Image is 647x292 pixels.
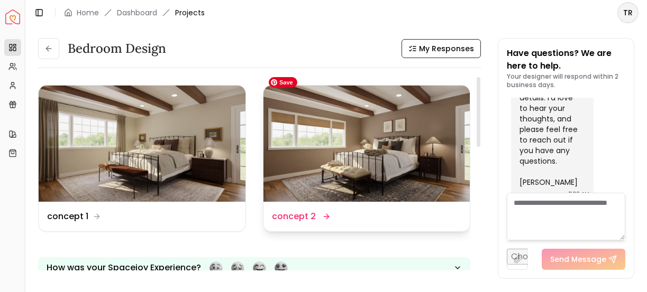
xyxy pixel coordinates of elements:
span: Save [269,77,297,88]
p: How was your Spacejoy Experience? [47,261,201,274]
a: concept 1concept 1 [38,85,246,232]
p: Have questions? We are here to help. [507,47,625,72]
p: Your designer will respond within 2 business days. [507,72,625,89]
span: TR [618,3,637,22]
img: Spacejoy Logo [5,10,20,24]
span: My Responses [419,43,474,54]
dd: concept 2 [272,210,316,223]
span: Projects [175,7,205,18]
a: Dashboard [117,7,157,18]
a: Spacejoy [5,10,20,24]
img: concept 1 [39,86,245,202]
button: My Responses [402,39,481,58]
nav: breadcrumb [64,7,205,18]
a: Home [77,7,99,18]
button: How was your Spacejoy Experience?Feeling terribleFeeling badFeeling goodFeeling awesome [38,257,470,279]
a: concept 2concept 2 [263,85,471,232]
img: concept 2 [263,86,470,202]
div: 11:30 AM [569,189,589,199]
button: TR [617,2,639,23]
dd: concept 1 [47,210,88,223]
h3: Bedroom design [68,40,166,57]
